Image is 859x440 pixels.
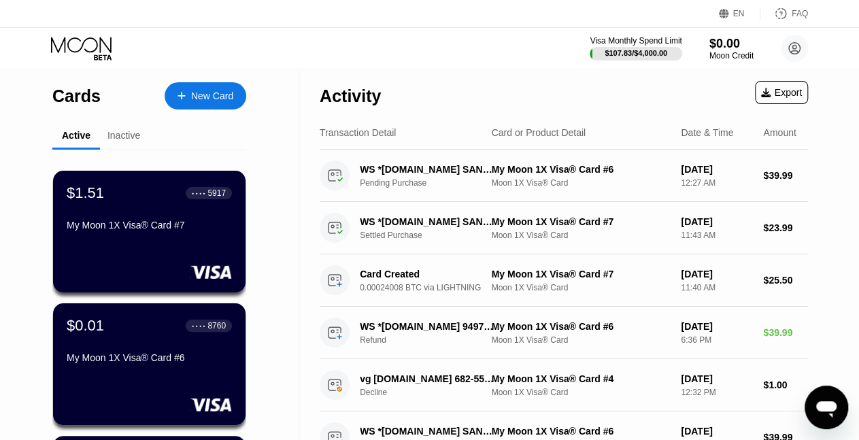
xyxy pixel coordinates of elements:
[360,373,494,384] div: vg [DOMAIN_NAME] 682-5519079 US
[320,254,808,307] div: Card Created0.00024008 BTC via LIGHTNINGMy Moon 1X Visa® Card #7Moon 1X Visa® Card[DATE]11:40 AM$...
[709,37,754,51] div: $0.00
[709,37,754,61] div: $0.00Moon Credit
[491,231,670,240] div: Moon 1X Visa® Card
[681,231,752,240] div: 11:43 AM
[107,130,140,141] div: Inactive
[360,388,505,397] div: Decline
[62,130,90,141] div: Active
[681,216,752,227] div: [DATE]
[605,49,667,57] div: $107.83 / $4,000.00
[491,321,670,332] div: My Moon 1X Visa® Card #6
[760,7,808,20] div: FAQ
[763,170,808,181] div: $39.99
[491,335,670,345] div: Moon 1X Visa® Card
[67,317,104,335] div: $0.01
[763,275,808,286] div: $25.50
[192,324,205,328] div: ● ● ● ●
[53,171,246,292] div: $1.51● ● ● ●5917My Moon 1X Visa® Card #7
[207,188,226,198] div: 5917
[360,231,505,240] div: Settled Purchase
[360,269,494,280] div: Card Created
[792,9,808,18] div: FAQ
[320,359,808,411] div: vg [DOMAIN_NAME] 682-5519079 USDeclineMy Moon 1X Visa® Card #4Moon 1X Visa® Card[DATE]12:32 PM$1.00
[719,7,760,20] div: EN
[491,178,670,188] div: Moon 1X Visa® Card
[192,191,205,195] div: ● ● ● ●
[67,352,232,363] div: My Moon 1X Visa® Card #6
[681,321,752,332] div: [DATE]
[360,283,505,292] div: 0.00024008 BTC via LIGHTNING
[761,87,802,98] div: Export
[763,379,808,390] div: $1.00
[207,321,226,331] div: 8760
[165,82,246,109] div: New Card
[681,127,733,138] div: Date & Time
[360,335,505,345] div: Refund
[681,335,752,345] div: 6:36 PM
[681,269,752,280] div: [DATE]
[491,426,670,437] div: My Moon 1X Visa® Card #6
[491,164,670,175] div: My Moon 1X Visa® Card #6
[360,426,494,437] div: WS *[DOMAIN_NAME] SAN CLEMENTE [GEOGRAPHIC_DATA]
[360,321,494,332] div: WS *[DOMAIN_NAME] 9497432535 US
[491,269,670,280] div: My Moon 1X Visa® Card #7
[709,51,754,61] div: Moon Credit
[491,388,670,397] div: Moon 1X Visa® Card
[360,216,494,227] div: WS *[DOMAIN_NAME] SAN CLEMENTE [GEOGRAPHIC_DATA]
[681,388,752,397] div: 12:32 PM
[491,127,586,138] div: Card or Product Detail
[67,184,104,202] div: $1.51
[320,86,381,106] div: Activity
[733,9,745,18] div: EN
[763,327,808,338] div: $39.99
[763,127,796,138] div: Amount
[590,36,681,46] div: Visa Monthly Spend Limit
[491,216,670,227] div: My Moon 1X Visa® Card #7
[320,307,808,359] div: WS *[DOMAIN_NAME] 9497432535 USRefundMy Moon 1X Visa® Card #6Moon 1X Visa® Card[DATE]6:36 PM$39.99
[52,86,101,106] div: Cards
[191,90,233,102] div: New Card
[681,178,752,188] div: 12:27 AM
[320,202,808,254] div: WS *[DOMAIN_NAME] SAN CLEMENTE [GEOGRAPHIC_DATA]Settled PurchaseMy Moon 1X Visa® Card #7Moon 1X V...
[681,426,752,437] div: [DATE]
[360,164,494,175] div: WS *[DOMAIN_NAME] SAN CLEMENTE [GEOGRAPHIC_DATA]
[491,283,670,292] div: Moon 1X Visa® Card
[360,178,505,188] div: Pending Purchase
[763,222,808,233] div: $23.99
[681,373,752,384] div: [DATE]
[805,386,848,429] iframe: Button to launch messaging window
[67,220,232,231] div: My Moon 1X Visa® Card #7
[590,36,681,61] div: Visa Monthly Spend Limit$107.83/$4,000.00
[53,303,246,425] div: $0.01● ● ● ●8760My Moon 1X Visa® Card #6
[681,283,752,292] div: 11:40 AM
[681,164,752,175] div: [DATE]
[320,150,808,202] div: WS *[DOMAIN_NAME] SAN CLEMENTE [GEOGRAPHIC_DATA]Pending PurchaseMy Moon 1X Visa® Card #6Moon 1X V...
[491,373,670,384] div: My Moon 1X Visa® Card #4
[320,127,396,138] div: Transaction Detail
[755,81,808,104] div: Export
